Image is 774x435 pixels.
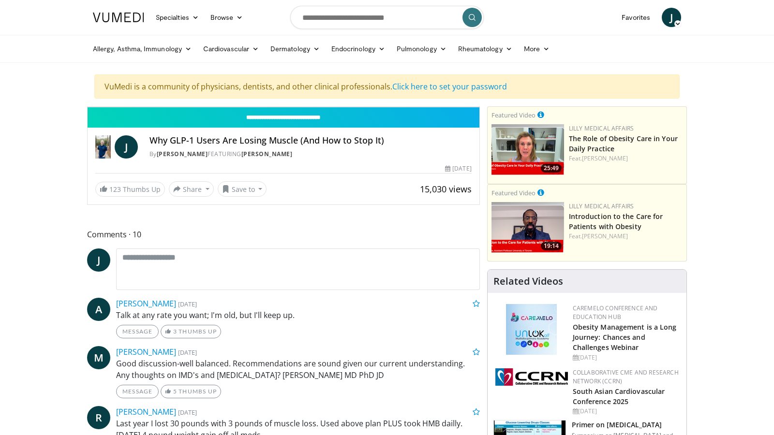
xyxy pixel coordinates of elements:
[116,298,176,309] a: [PERSON_NAME]
[491,202,564,253] a: 19:14
[445,164,471,173] div: [DATE]
[149,150,472,159] div: By FEATURING
[573,353,679,362] div: [DATE]
[205,8,249,27] a: Browse
[149,135,472,146] h4: Why GLP-1 Users Are Losing Muscle (And How to Stop It)
[87,39,197,58] a: Allergy, Asthma, Immunology
[161,325,221,338] a: 3 Thumbs Up
[116,309,480,321] p: Talk at any rate you want; I'm old, but I'll keep up.
[173,388,177,395] span: 5
[582,154,628,162] a: [PERSON_NAME]
[569,202,634,210] a: Lilly Medical Affairs
[116,358,480,381] p: Good discussion-well balanced. Recommendations are sound given our current understanding. Any tho...
[491,202,564,253] img: acc2e291-ced4-4dd5-b17b-d06994da28f3.png.150x105_q85_crop-smart_upscale.png
[95,182,165,197] a: 123 Thumbs Up
[326,39,391,58] a: Endocrinology
[569,124,634,132] a: Lilly Medical Affairs
[616,8,656,27] a: Favorites
[218,181,267,197] button: Save to
[518,39,555,58] a: More
[491,111,536,119] small: Featured Video
[87,406,110,429] a: R
[572,420,681,430] h3: Primer on [MEDICAL_DATA]
[569,232,683,241] div: Feat.
[573,322,677,352] a: Obesity Management is a Long Journey: Chances and Challenges Webinar
[569,154,683,163] div: Feat.
[178,408,197,417] small: [DATE]
[420,183,472,195] span: 15,030 views
[87,248,110,272] a: J
[241,150,293,158] a: [PERSON_NAME]
[569,212,663,231] a: Introduction to the Care for Patients with Obesity
[573,407,679,416] div: [DATE]
[93,13,144,22] img: VuMedi Logo
[161,385,221,398] a: 5 Thumbs Up
[197,39,265,58] a: Cardiovascular
[116,325,159,338] a: Message
[573,304,658,321] a: CaReMeLO Conference and Education Hub
[569,134,678,153] a: The Role of Obesity Care in Your Daily Practice
[495,368,568,386] img: a04ee3ba-8487-4636-b0fb-5e8d268f3737.png.150x105_q85_autocrop_double_scale_upscale_version-0.2.png
[491,124,564,175] img: e1208b6b-349f-4914-9dd7-f97803bdbf1d.png.150x105_q85_crop-smart_upscale.png
[491,188,536,197] small: Featured Video
[150,8,205,27] a: Specialties
[178,348,197,357] small: [DATE]
[94,74,680,99] div: VuMedi is a community of physicians, dentists, and other clinical professionals.
[582,232,628,240] a: [PERSON_NAME]
[391,39,452,58] a: Pulmonology
[116,406,176,417] a: [PERSON_NAME]
[290,6,484,29] input: Search topics, interventions
[506,304,557,355] img: 45df64a9-a6de-482c-8a90-ada250f7980c.png.150x105_q85_autocrop_double_scale_upscale_version-0.2.jpg
[573,368,679,385] a: Collaborative CME and Research Network (CCRN)
[157,150,208,158] a: [PERSON_NAME]
[493,275,563,287] h4: Related Videos
[109,185,121,194] span: 123
[87,228,480,241] span: Comments 10
[169,181,214,197] button: Share
[541,164,562,173] span: 25:49
[116,385,159,398] a: Message
[178,300,197,308] small: [DATE]
[173,328,177,335] span: 3
[95,135,111,159] img: Dr. Jordan Rennicke
[265,39,326,58] a: Dermatology
[87,346,110,369] a: M
[573,387,665,406] a: South Asian Cardiovascular Conference 2025
[392,81,507,92] a: Click here to set your password
[541,242,562,250] span: 19:14
[87,298,110,321] a: A
[116,347,176,357] a: [PERSON_NAME]
[491,124,564,175] a: 25:49
[115,135,138,159] a: J
[452,39,518,58] a: Rheumatology
[662,8,681,27] a: J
